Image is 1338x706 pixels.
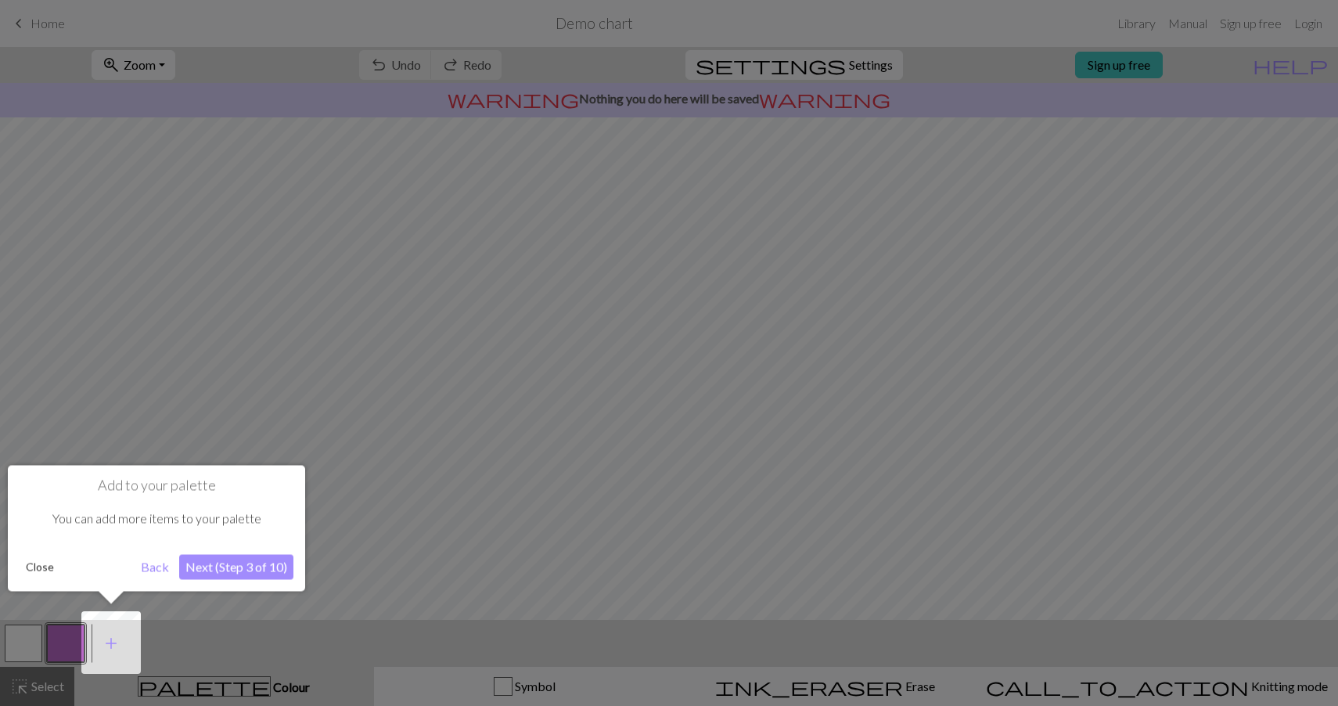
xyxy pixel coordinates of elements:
button: Back [135,554,175,579]
button: Next (Step 3 of 10) [179,554,293,579]
div: Add to your palette [8,466,305,592]
h1: Add to your palette [20,477,293,495]
button: Close [20,555,60,578]
div: You can add more items to your palette [20,494,293,542]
